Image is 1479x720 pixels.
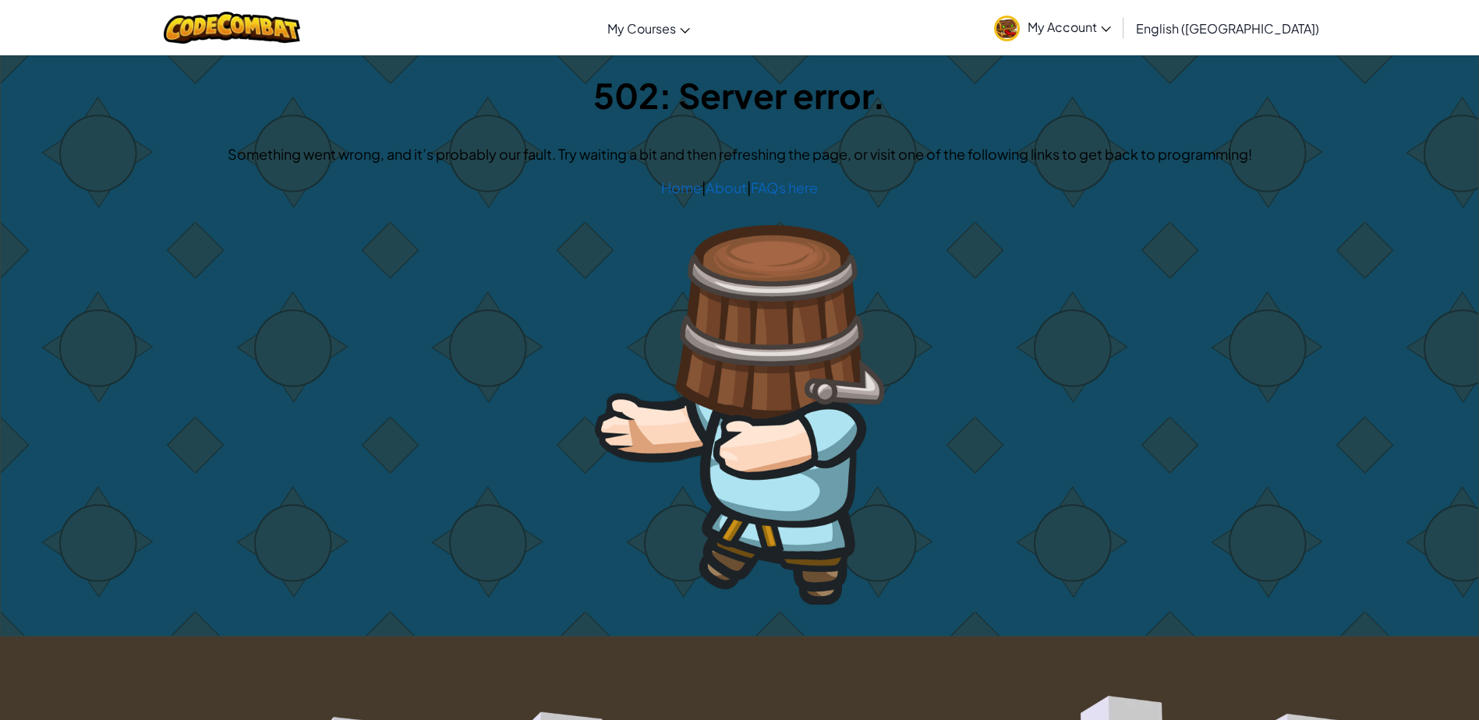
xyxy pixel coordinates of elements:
[595,225,884,605] img: 404_3.png
[747,178,751,196] span: |
[661,178,702,196] a: Home
[751,178,818,196] a: FAQs here
[607,20,676,37] span: My Courses
[1128,7,1327,49] a: English ([GEOGRAPHIC_DATA])
[1028,19,1111,35] span: My Account
[16,143,1463,165] p: Something went wrong, and it’s probably our fault. Try waiting a bit and then refreshing the page...
[593,73,678,117] span: 502:
[678,73,886,117] span: Server error.
[994,16,1020,41] img: avatar
[986,3,1119,52] a: My Account
[164,12,300,44] img: CodeCombat logo
[706,178,747,196] a: About
[600,7,698,49] a: My Courses
[702,178,706,196] span: |
[1136,20,1319,37] span: English ([GEOGRAPHIC_DATA])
